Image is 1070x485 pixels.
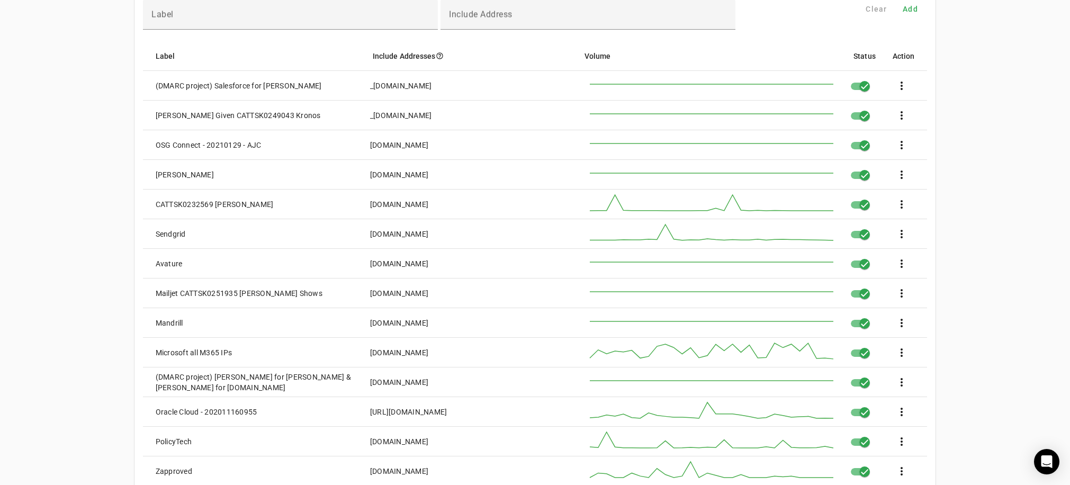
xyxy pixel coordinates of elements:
[845,41,884,71] mat-header-cell: Status
[370,377,428,388] div: [DOMAIN_NAME]
[436,52,444,60] i: help_outline
[370,258,428,269] div: [DOMAIN_NAME]
[576,41,845,71] mat-header-cell: Volume
[156,372,353,393] div: (DMARC project) [PERSON_NAME] for [PERSON_NAME] & [PERSON_NAME] for [DOMAIN_NAME]
[370,169,428,180] div: [DOMAIN_NAME]
[370,288,428,299] div: [DOMAIN_NAME]
[370,466,428,477] div: [DOMAIN_NAME]
[449,10,512,20] mat-label: Include Address
[156,347,232,358] div: Microsoft all M365 IPs
[370,229,428,239] div: [DOMAIN_NAME]
[156,229,186,239] div: Sendgrid
[151,10,174,20] mat-label: Label
[1034,449,1059,474] div: Open Intercom Messenger
[156,199,274,210] div: CATTSK0232569 [PERSON_NAME]
[143,41,364,71] mat-header-cell: Label
[364,41,576,71] mat-header-cell: Include Addresses
[156,169,214,180] div: [PERSON_NAME]
[370,199,428,210] div: [DOMAIN_NAME]
[370,407,447,417] div: [URL][DOMAIN_NAME]
[156,436,192,447] div: PolicyTech
[370,436,428,447] div: [DOMAIN_NAME]
[156,258,183,269] div: Avature
[370,80,432,91] div: _[DOMAIN_NAME]
[884,41,928,71] mat-header-cell: Action
[156,140,262,150] div: OSG Connect - 20210129 - AJC
[156,288,322,299] div: Mailjet CATTSK0251935 [PERSON_NAME] Shows
[903,4,918,14] span: Add
[370,140,428,150] div: [DOMAIN_NAME]
[156,110,321,121] div: [PERSON_NAME] Given CATTSK0249043 Kronos
[156,466,192,477] div: Zapproved
[156,407,257,417] div: Oracle Cloud - 202011160955
[370,110,432,121] div: _[DOMAIN_NAME]
[370,318,428,328] div: [DOMAIN_NAME]
[156,80,322,91] div: (DMARC project) Salesforce for [PERSON_NAME]
[370,347,428,358] div: [DOMAIN_NAME]
[156,318,183,328] div: Mandrill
